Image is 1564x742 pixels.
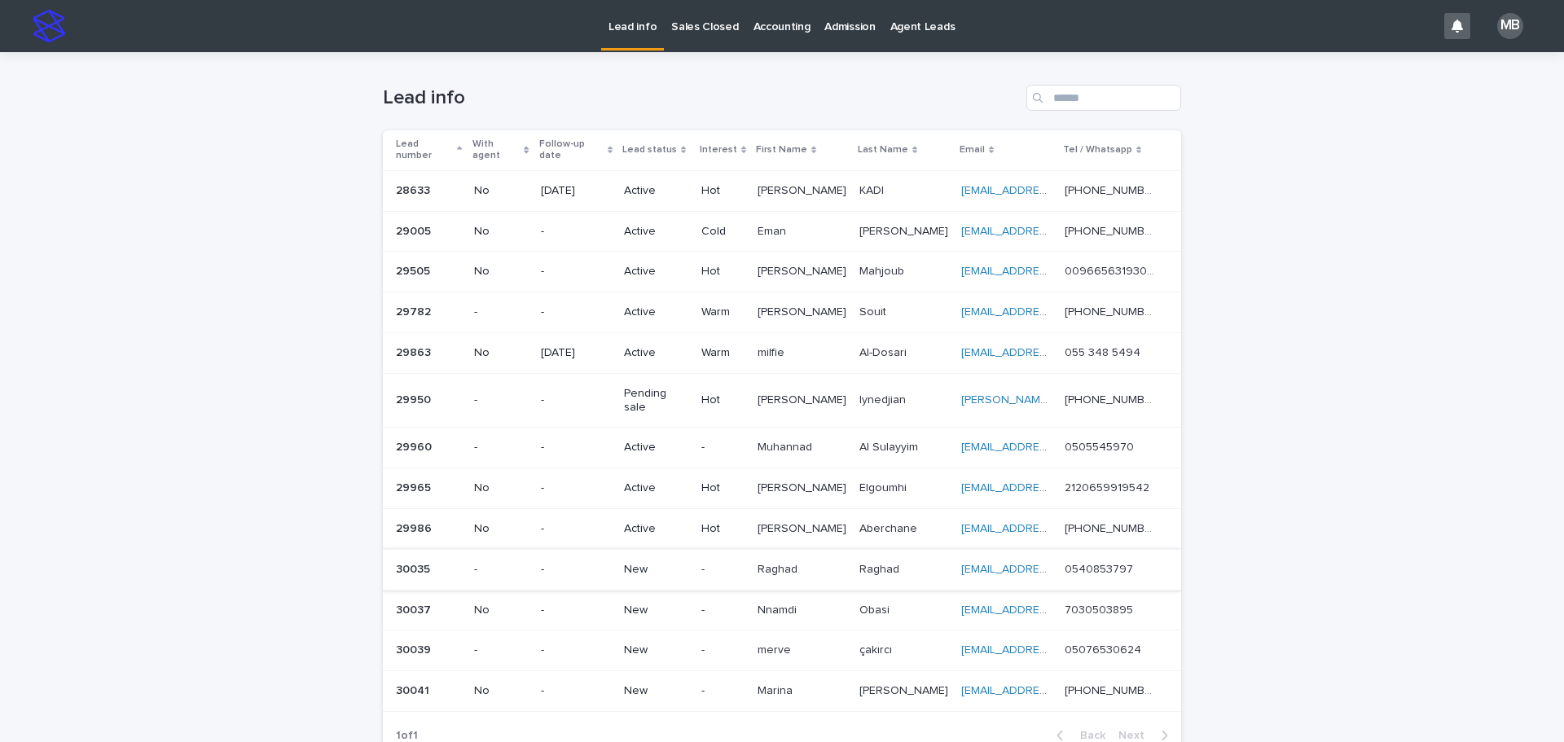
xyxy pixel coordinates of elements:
p: [PERSON_NAME] [758,519,850,536]
p: 30041 [396,681,433,698]
p: Active [624,265,688,279]
p: 29005 [396,222,434,239]
tr: 2996029960 --Active-MuhannadMuhannad Al SulayyimAl Sulayyim [EMAIL_ADDRESS][DOMAIN_NAME] 05055459... [383,428,1181,468]
p: No [474,481,528,495]
tr: 2978229782 --ActiveWarm[PERSON_NAME][PERSON_NAME] SouitSouit [EMAIL_ADDRESS][DOMAIN_NAME] [PHONE_... [383,292,1181,333]
p: Last Name [858,141,908,159]
p: Hot [701,184,745,198]
p: 29965 [396,478,434,495]
p: - [701,604,745,617]
a: [EMAIL_ADDRESS][DOMAIN_NAME] [961,482,1145,494]
p: Mahjoub [859,261,907,279]
p: Follow-up date [539,135,604,165]
tr: 3004130041 No-New-MarinaMarina [PERSON_NAME][PERSON_NAME] [EMAIL_ADDRESS][PERSON_NAME][DOMAIN_NAM... [383,671,1181,712]
p: 2120659919542 [1065,478,1153,495]
p: Al-Dosari [859,343,910,360]
p: No [474,684,528,698]
p: - [474,441,528,454]
p: 30035 [396,560,433,577]
tr: 3003530035 --New-RaghadRaghad RaghadRaghad [EMAIL_ADDRESS][DOMAIN_NAME] 05408537970540853797 [383,549,1181,590]
p: ‭055 348 5494‬ [1065,343,1144,360]
p: 29505 [396,261,433,279]
p: - [701,684,745,698]
p: [PHONE_NUMBER] [1065,681,1158,698]
p: Muhannad [758,437,815,454]
p: - [541,481,612,495]
a: [EMAIL_ADDRESS][DOMAIN_NAME] [961,347,1145,358]
p: 29960 [396,437,435,454]
a: [PERSON_NAME][EMAIL_ADDRESS][PERSON_NAME][DOMAIN_NAME] [961,394,1323,406]
a: [EMAIL_ADDRESS][DOMAIN_NAME] [961,604,1145,616]
p: Pending sale [624,387,688,415]
p: Warm [701,305,745,319]
p: 30037 [396,600,434,617]
p: Hot [701,481,745,495]
span: Next [1118,730,1154,741]
p: - [701,643,745,657]
p: New [624,643,688,657]
p: - [541,225,612,239]
p: milfie [758,343,788,360]
tr: 2986329863 No[DATE]ActiveWarmmilfiemilfie Al-DosariAl-Dosari [EMAIL_ADDRESS][DOMAIN_NAME] ‭055 34... [383,332,1181,373]
p: Active [624,481,688,495]
tr: 2950529505 No-ActiveHot[PERSON_NAME][PERSON_NAME] MahjoubMahjoub [EMAIL_ADDRESS][DOMAIN_NAME] 009... [383,252,1181,292]
p: Marina [758,681,796,698]
p: Hot [701,393,745,407]
p: Eman [758,222,789,239]
div: Search [1026,85,1181,111]
p: - [541,684,612,698]
p: - [474,563,528,577]
p: 29986 [396,519,435,536]
p: New [624,684,688,698]
tr: 2900529005 No-ActiveColdEmanEman [PERSON_NAME][PERSON_NAME] [EMAIL_ADDRESS][PERSON_NAME][DOMAIN_N... [383,211,1181,252]
p: No [474,184,528,198]
p: [PERSON_NAME] [758,390,850,407]
p: Lead number [396,135,453,165]
p: New [624,563,688,577]
p: - [541,305,612,319]
p: Hot [701,265,745,279]
a: [EMAIL_ADDRESS][DOMAIN_NAME] [961,564,1145,575]
tr: 3003730037 No-New-NnamdiNnamdi ObasiObasi [EMAIL_ADDRESS][DOMAIN_NAME] 70305038957030503895 [383,590,1181,630]
a: [EMAIL_ADDRESS][PERSON_NAME][DOMAIN_NAME] [961,685,1234,696]
p: Active [624,346,688,360]
p: Active [624,225,688,239]
p: Active [624,184,688,198]
p: - [541,522,612,536]
p: [PHONE_NUMBER] [1065,519,1158,536]
p: Nnamdi [758,600,800,617]
p: [PERSON_NAME] [758,261,850,279]
p: - [701,441,745,454]
tr: 3003930039 --New-mervemerve çakırcıçakırcı [EMAIL_ADDRESS][DOMAIN_NAME] 0507653062405076530624 [383,630,1181,671]
p: - [701,563,745,577]
p: Hot [701,522,745,536]
p: Active [624,441,688,454]
p: 05076530624 [1065,640,1144,657]
p: Obasi [859,600,893,617]
tr: 2863328633 No[DATE]ActiveHot[PERSON_NAME][PERSON_NAME] KADIKADI [EMAIL_ADDRESS][DOMAIN_NAME] [PHO... [383,170,1181,211]
p: [PHONE_NUMBER] [1065,181,1158,198]
p: [PHONE_NUMBER] [1065,390,1158,407]
p: Aberchane [859,519,920,536]
p: Al Sulayyim [859,437,921,454]
p: Souit [859,302,890,319]
p: Tel / Whatsapp [1063,141,1132,159]
a: [EMAIL_ADDRESS][DOMAIN_NAME] [961,306,1145,318]
p: 00966563193063 [1065,261,1158,279]
p: Interest [700,141,737,159]
p: 29863 [396,343,434,360]
p: Lead status [622,141,677,159]
p: Cold [701,225,745,239]
p: 29782 [396,302,434,319]
p: [PERSON_NAME] [859,222,951,239]
p: [PERSON_NAME] [758,478,850,495]
a: [EMAIL_ADDRESS][DOMAIN_NAME] [961,185,1145,196]
p: No [474,225,528,239]
p: - [541,604,612,617]
p: Active [624,305,688,319]
a: [EMAIL_ADDRESS][DOMAIN_NAME] [961,266,1145,277]
p: No [474,522,528,536]
h1: Lead info [383,86,1020,110]
p: merve [758,640,794,657]
p: [DATE] [541,184,612,198]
